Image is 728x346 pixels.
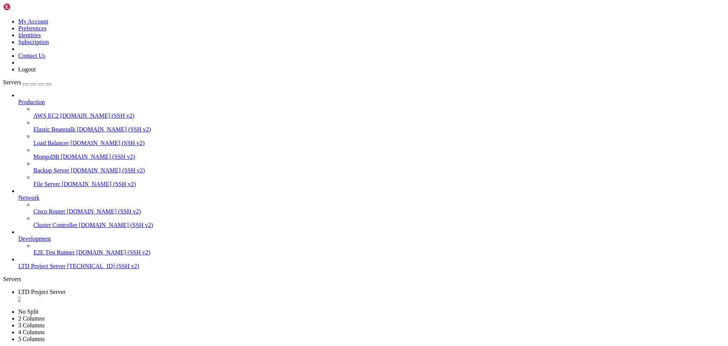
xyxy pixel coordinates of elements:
li: Production [18,92,725,188]
a: No Split [18,308,39,315]
span: Backup Server [33,167,69,174]
span: [DOMAIN_NAME] (SSH v2) [76,249,151,256]
a: Network [18,194,725,201]
span: Network [18,194,39,201]
a: Preferences [18,25,47,32]
a: File Server [DOMAIN_NAME] (SSH v2) [33,181,725,188]
a: 4 Columns [18,329,45,335]
div: Servers [3,276,725,283]
span: Load Balancer [33,140,69,146]
span: Development [18,235,51,242]
span: Cisco Router [33,208,65,215]
span: [DOMAIN_NAME] (SSH v2) [60,112,135,119]
li: Load Balancer [DOMAIN_NAME] (SSH v2) [33,133,725,147]
a: Load Balancer [DOMAIN_NAME] (SSH v2) [33,140,725,147]
a: Development [18,235,725,242]
span: AWS EC2 [33,112,59,119]
a: AWS EC2 [DOMAIN_NAME] (SSH v2) [33,112,725,119]
a: Backup Server [DOMAIN_NAME] (SSH v2) [33,167,725,174]
div: (30, 1) [99,9,102,16]
span: E2E Test Runner [33,249,75,256]
img: Shellngn [3,3,47,11]
li: Cluster Controller [DOMAIN_NAME] (SSH v2) [33,215,725,229]
span: [DOMAIN_NAME] (SSH v2) [79,222,153,228]
a: LTD Project Server [18,289,725,302]
span: Servers [3,79,21,85]
a: Elastic Beanstalk [DOMAIN_NAME] (SSH v2) [33,126,725,133]
a: 5 Columns [18,336,45,342]
a: Subscription [18,39,49,45]
li: AWS EC2 [DOMAIN_NAME] (SSH v2) [33,106,725,119]
li: Elastic Beanstalk [DOMAIN_NAME] (SSH v2) [33,119,725,133]
li: MongoDB [DOMAIN_NAME] (SSH v2) [33,147,725,160]
span: [DOMAIN_NAME] (SSH v2) [71,140,145,146]
x-row: root@[TECHNICAL_ID]'s password: [3,9,629,16]
a: E2E Test Runner [DOMAIN_NAME] (SSH v2) [33,249,725,256]
span: [TECHNICAL_ID] (SSH v2) [67,263,139,269]
li: Network [18,188,725,229]
a: Production [18,99,725,106]
li: Cisco Router [DOMAIN_NAME] (SSH v2) [33,201,725,215]
span: Production [18,99,45,105]
a: LTD Project Server [TECHNICAL_ID] (SSH v2) [18,263,725,270]
span: [DOMAIN_NAME] (SSH v2) [61,153,135,160]
x-row: Access denied [3,3,629,9]
a:  [18,295,725,302]
span: [DOMAIN_NAME] (SSH v2) [77,126,151,133]
a: Cluster Controller [DOMAIN_NAME] (SSH v2) [33,222,725,229]
span: [DOMAIN_NAME] (SSH v2) [62,181,136,187]
a: Servers [3,79,52,85]
span: Elastic Beanstalk [33,126,75,133]
span: MongoDB [33,153,59,160]
a: Cisco Router [DOMAIN_NAME] (SSH v2) [33,208,725,215]
span: File Server [33,181,60,187]
a: MongoDB [DOMAIN_NAME] (SSH v2) [33,153,725,160]
a: Logout [18,66,36,73]
span: Cluster Controller [33,222,77,228]
a: 2 Columns [18,315,45,322]
span: [DOMAIN_NAME] (SSH v2) [71,167,145,174]
li: Development [18,229,725,256]
a: My Account [18,18,49,25]
li: Backup Server [DOMAIN_NAME] (SSH v2) [33,160,725,174]
span: [DOMAIN_NAME] (SSH v2) [67,208,141,215]
a: Identities [18,32,41,38]
a: Contact Us [18,52,45,59]
li: File Server [DOMAIN_NAME] (SSH v2) [33,174,725,188]
span: LTD Project Server [18,263,66,269]
li: E2E Test Runner [DOMAIN_NAME] (SSH v2) [33,242,725,256]
li: LTD Project Server [TECHNICAL_ID] (SSH v2) [18,256,725,270]
a: 3 Columns [18,322,45,329]
span: LTD Project Server [18,289,66,295]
